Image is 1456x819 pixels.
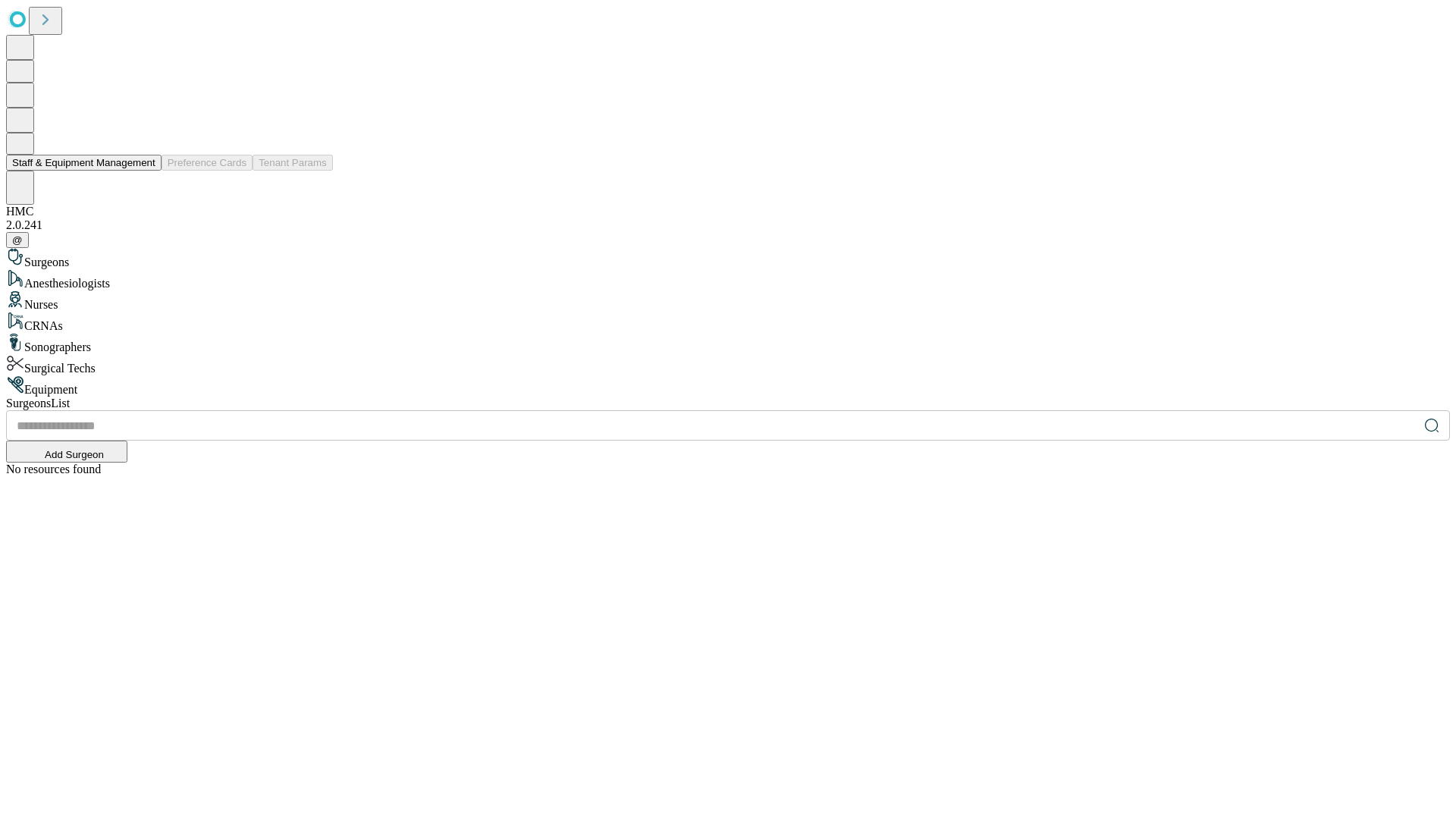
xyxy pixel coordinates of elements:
[6,290,1450,312] div: Nurses
[45,449,104,460] span: Add Surgeon
[162,155,253,171] button: Preference Cards
[6,354,1450,375] div: Surgical Techs
[6,269,1450,290] div: Anesthesiologists
[6,397,1450,410] div: Surgeons List
[6,155,162,171] button: Staff & Equipment Management
[6,333,1450,354] div: Sonographers
[6,375,1450,397] div: Equipment
[253,155,333,171] button: Tenant Params
[6,312,1450,333] div: CRNAs
[12,234,23,246] span: @
[6,205,1450,218] div: HMC
[6,232,29,248] button: @
[6,218,1450,232] div: 2.0.241
[6,463,1450,476] div: No resources found
[6,441,127,463] button: Add Surgeon
[6,248,1450,269] div: Surgeons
